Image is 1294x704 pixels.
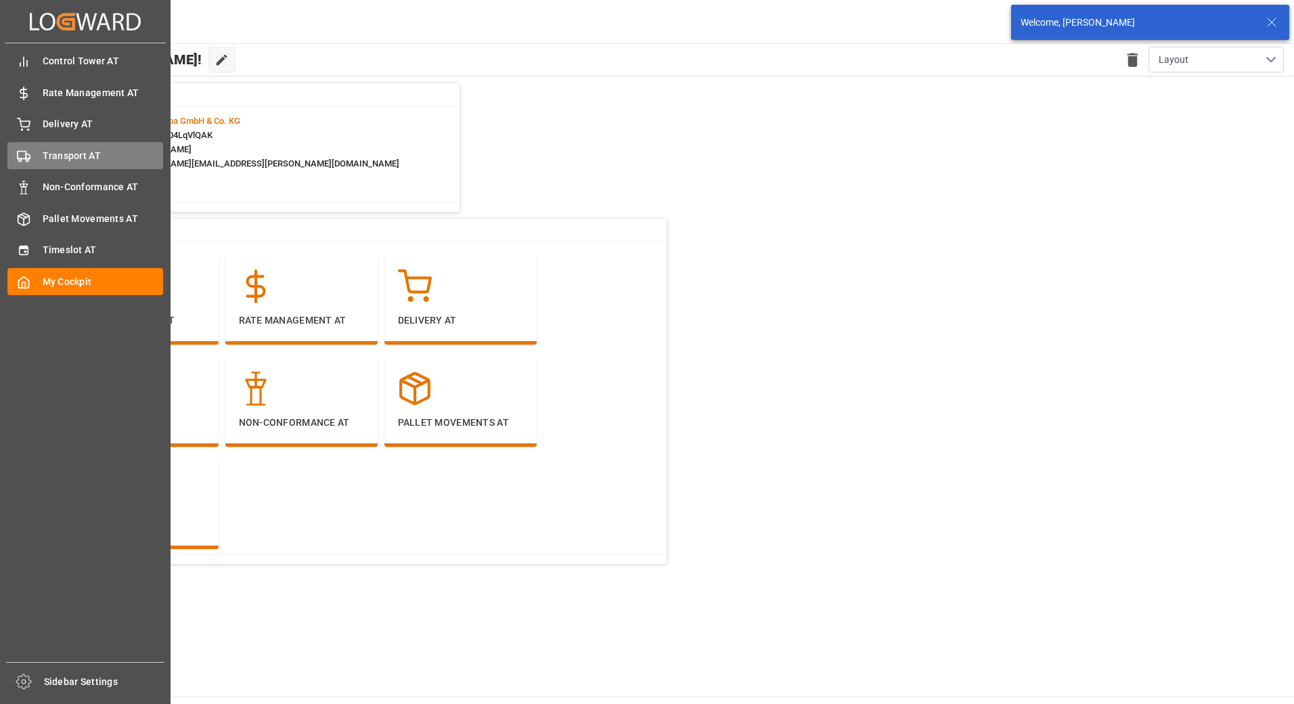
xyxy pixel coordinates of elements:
span: : [120,116,240,126]
a: Pallet Movements AT [7,205,163,232]
a: Control Tower AT [7,48,163,74]
button: open menu [1148,47,1284,72]
span: : [PERSON_NAME][EMAIL_ADDRESS][PERSON_NAME][DOMAIN_NAME] [120,158,399,169]
span: Sidebar Settings [44,675,165,689]
span: Hello [PERSON_NAME]! [56,47,202,72]
a: My Cockpit [7,268,163,294]
span: Timeslot AT [43,243,164,257]
a: Transport AT [7,142,163,169]
a: Timeslot AT [7,237,163,263]
a: Rate Management AT [7,79,163,106]
a: Delivery AT [7,111,163,137]
div: Welcome, [PERSON_NAME] [1021,16,1253,30]
p: Non-Conformance AT [239,416,364,430]
span: Melitta Europa GmbH & Co. KG [122,116,240,126]
span: Control Tower AT [43,54,164,68]
span: Non-Conformance AT [43,180,164,194]
p: Delivery AT [398,313,523,328]
p: Pallet Movements AT [398,416,523,430]
span: Delivery AT [43,117,164,131]
span: Transport AT [43,149,164,163]
p: Rate Management AT [239,313,364,328]
span: Layout [1159,53,1188,67]
span: Pallet Movements AT [43,212,164,226]
span: Rate Management AT [43,86,164,100]
span: My Cockpit [43,275,164,289]
a: Non-Conformance AT [7,174,163,200]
